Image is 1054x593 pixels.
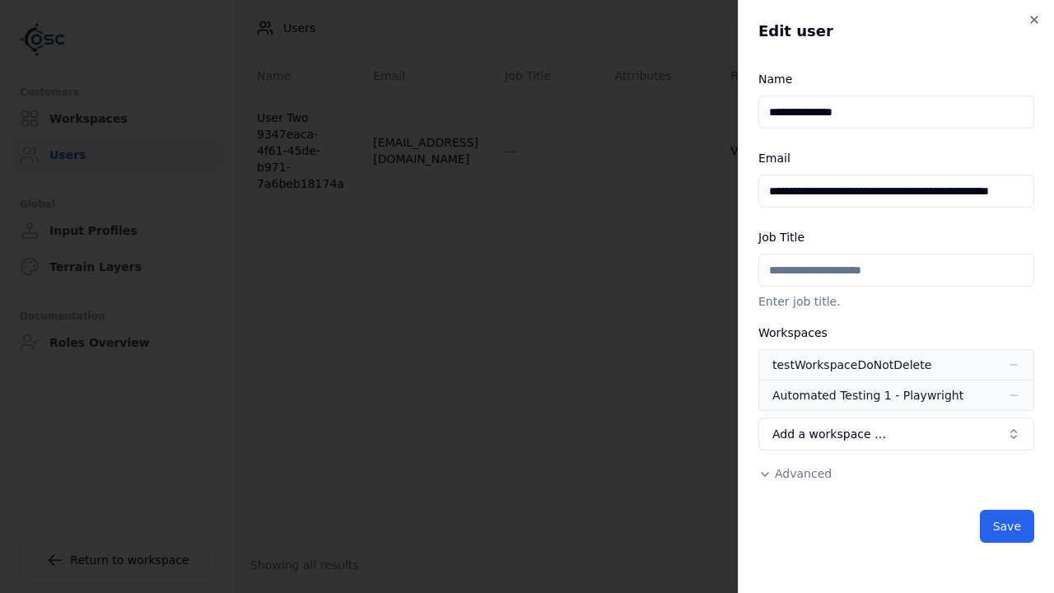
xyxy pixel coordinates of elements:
span: Add a workspace … [772,426,886,442]
button: Save [980,510,1034,543]
label: Job Title [758,231,804,244]
label: Name [758,72,792,86]
div: Automated Testing 1 - Playwright [772,387,963,404]
label: Email [758,152,790,165]
p: Enter job title. [758,293,1034,310]
h2: Edit user [758,20,1034,43]
span: Advanced [775,467,832,480]
button: Advanced [758,465,832,482]
div: testWorkspaceDoNotDelete [772,357,931,373]
label: Workspaces [758,326,828,339]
